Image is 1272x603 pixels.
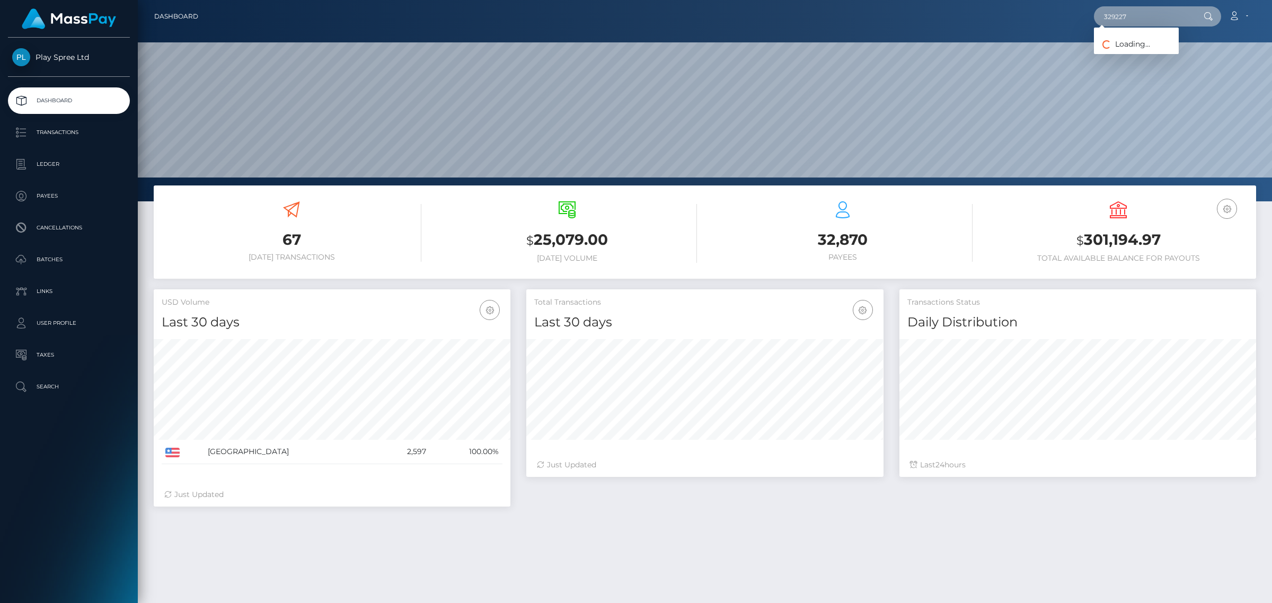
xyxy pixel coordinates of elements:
[12,315,126,331] p: User Profile
[12,283,126,299] p: Links
[12,156,126,172] p: Ledger
[12,252,126,268] p: Batches
[8,183,130,209] a: Payees
[713,229,973,250] h3: 32,870
[8,374,130,400] a: Search
[12,48,30,66] img: Play Spree Ltd
[988,229,1248,251] h3: 301,194.97
[12,93,126,109] p: Dashboard
[430,440,502,464] td: 100.00%
[1076,233,1084,248] small: $
[988,254,1248,263] h6: Total Available Balance for Payouts
[165,448,180,457] img: US.png
[526,233,534,248] small: $
[12,379,126,395] p: Search
[8,310,130,336] a: User Profile
[22,8,116,29] img: MassPay Logo
[534,313,875,332] h4: Last 30 days
[8,246,130,273] a: Batches
[1094,6,1194,26] input: Search...
[8,215,130,241] a: Cancellations
[437,229,697,251] h3: 25,079.00
[910,459,1245,471] div: Last hours
[378,440,430,464] td: 2,597
[12,125,126,140] p: Transactions
[935,460,944,469] span: 24
[907,297,1248,308] h5: Transactions Status
[8,278,130,305] a: Links
[1094,39,1150,49] span: Loading...
[534,297,875,308] h5: Total Transactions
[8,151,130,178] a: Ledger
[162,253,421,262] h6: [DATE] Transactions
[162,297,502,308] h5: USD Volume
[907,313,1248,332] h4: Daily Distribution
[8,87,130,114] a: Dashboard
[162,229,421,250] h3: 67
[12,220,126,236] p: Cancellations
[12,347,126,363] p: Taxes
[437,254,697,263] h6: [DATE] Volume
[154,5,198,28] a: Dashboard
[8,342,130,368] a: Taxes
[162,313,502,332] h4: Last 30 days
[12,188,126,204] p: Payees
[537,459,872,471] div: Just Updated
[713,253,973,262] h6: Payees
[164,489,500,500] div: Just Updated
[8,52,130,62] span: Play Spree Ltd
[204,440,378,464] td: [GEOGRAPHIC_DATA]
[8,119,130,146] a: Transactions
